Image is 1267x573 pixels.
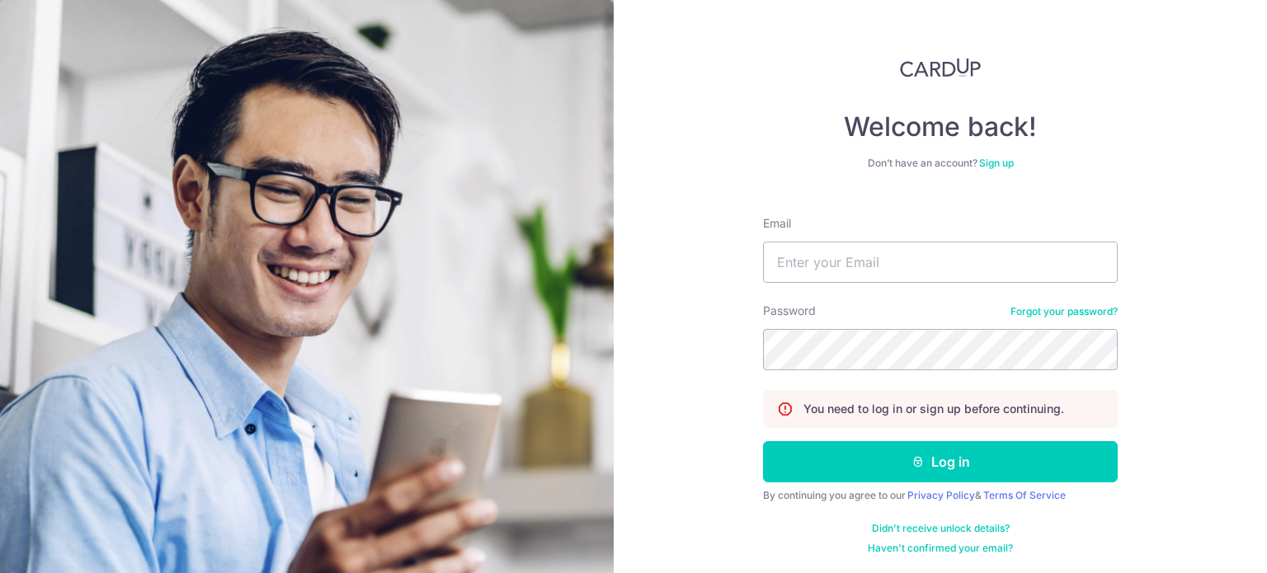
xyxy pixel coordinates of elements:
label: Email [763,215,791,232]
a: Privacy Policy [907,489,975,501]
h4: Welcome back! [763,110,1118,143]
div: By continuing you agree to our & [763,489,1118,502]
button: Log in [763,441,1118,482]
p: You need to log in or sign up before continuing. [803,401,1064,417]
div: Don’t have an account? [763,157,1118,170]
img: CardUp Logo [900,58,981,77]
a: Haven't confirmed your email? [868,542,1013,555]
a: Forgot your password? [1010,305,1118,318]
a: Sign up [979,157,1014,169]
input: Enter your Email [763,242,1118,283]
label: Password [763,303,816,319]
a: Terms Of Service [983,489,1066,501]
a: Didn't receive unlock details? [872,522,1010,535]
